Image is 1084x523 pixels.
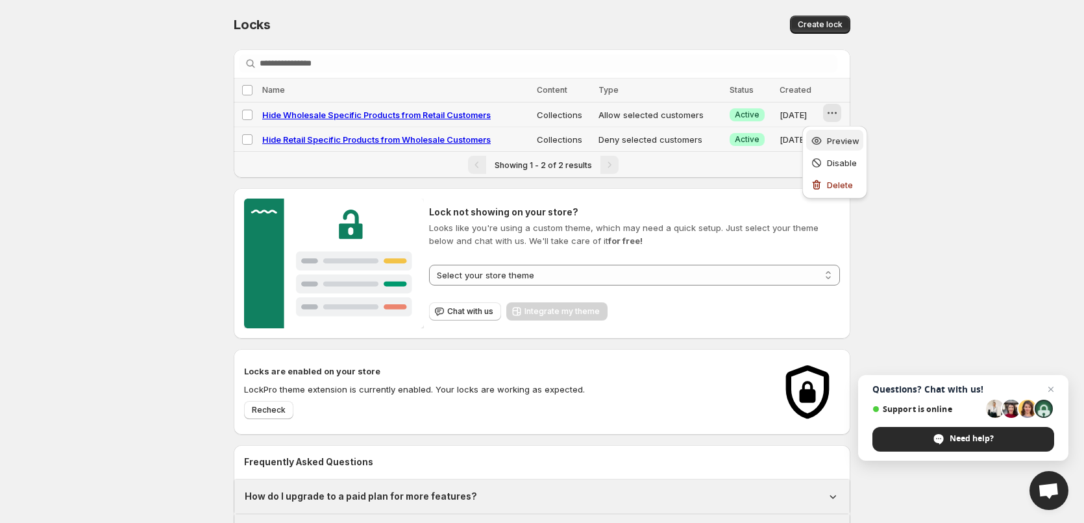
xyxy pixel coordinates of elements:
[872,404,981,414] span: Support is online
[595,103,726,127] td: Allow selected customers
[730,85,754,95] span: Status
[872,384,1054,395] span: Questions? Chat with us!
[537,85,567,95] span: Content
[735,110,759,120] span: Active
[495,160,592,170] span: Showing 1 - 2 of 2 results
[776,103,822,127] td: [DATE]
[950,433,994,444] span: Need help?
[533,103,595,127] td: Collections
[827,158,857,168] span: Disable
[429,221,840,247] p: Looks like you're using a custom theme, which may need a quick setup. Just select your theme belo...
[429,206,840,219] h2: Lock not showing on your store?
[252,405,286,415] span: Recheck
[790,16,850,34] button: Create lock
[598,85,619,95] span: Type
[533,127,595,152] td: Collections
[608,236,643,246] strong: for free!
[827,180,853,190] span: Delete
[1029,471,1068,510] a: Open chat
[245,490,477,503] h1: How do I upgrade to a paid plan for more features?
[798,19,843,30] span: Create lock
[244,383,762,396] p: LockPro theme extension is currently enabled. Your locks are working as expected.
[244,365,762,378] h2: Locks are enabled on your store
[244,456,840,468] h2: Frequently Asked Questions
[244,401,293,419] button: Recheck
[429,302,501,321] button: Chat with us
[827,136,859,146] span: Preview
[262,134,491,145] a: Hide Retail Specific Products from Wholesale Customers
[447,306,493,317] span: Chat with us
[780,85,811,95] span: Created
[234,17,271,32] span: Locks
[262,85,285,95] span: Name
[735,134,759,145] span: Active
[776,127,822,152] td: [DATE]
[234,151,850,178] nav: Pagination
[244,199,424,328] img: Customer support
[262,110,491,120] a: Hide Wholesale Specific Products from Retail Customers
[872,427,1054,452] span: Need help?
[595,127,726,152] td: Deny selected customers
